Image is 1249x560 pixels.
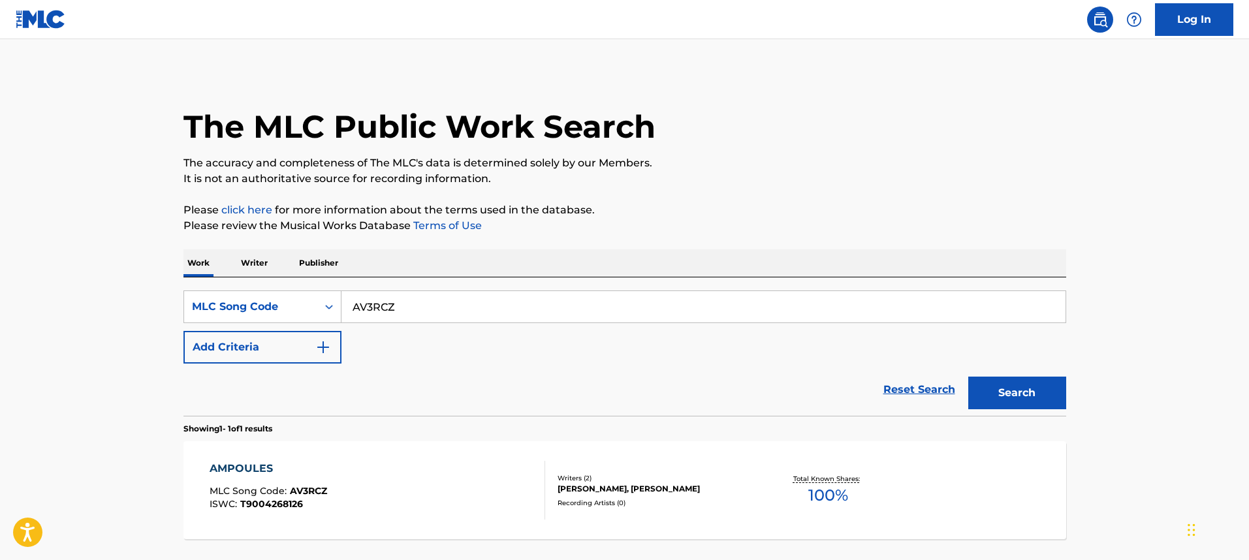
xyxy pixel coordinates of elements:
p: Writer [237,249,272,277]
a: Terms of Use [411,219,482,232]
img: 9d2ae6d4665cec9f34b9.svg [315,339,331,355]
div: Recording Artists ( 0 ) [558,498,755,508]
div: [PERSON_NAME], [PERSON_NAME] [558,483,755,495]
p: Total Known Shares: [793,474,863,484]
div: Trascina [1188,510,1195,550]
p: Showing 1 - 1 of 1 results [183,423,272,435]
span: 100 % [808,484,848,507]
p: Please review the Musical Works Database [183,218,1066,234]
div: Writers ( 2 ) [558,473,755,483]
a: Reset Search [877,375,962,404]
img: help [1126,12,1142,27]
p: It is not an authoritative source for recording information. [183,171,1066,187]
p: Work [183,249,213,277]
a: Log In [1155,3,1233,36]
span: T9004268126 [240,498,303,510]
iframe: Chat Widget [1184,497,1249,560]
div: AMPOULES [210,461,327,476]
div: Widget chat [1184,497,1249,560]
div: Help [1121,7,1147,33]
p: The accuracy and completeness of The MLC's data is determined solely by our Members. [183,155,1066,171]
a: AMPOULESMLC Song Code:AV3RCZISWC:T9004268126Writers (2)[PERSON_NAME], [PERSON_NAME]Recording Arti... [183,441,1066,539]
img: search [1092,12,1108,27]
span: ISWC : [210,498,240,510]
button: Search [968,377,1066,409]
p: Publisher [295,249,342,277]
p: Please for more information about the terms used in the database. [183,202,1066,218]
div: MLC Song Code [192,299,309,315]
a: Public Search [1087,7,1113,33]
h1: The MLC Public Work Search [183,107,656,146]
form: Search Form [183,290,1066,416]
button: Add Criteria [183,331,341,364]
a: click here [221,204,272,216]
span: AV3RCZ [290,485,327,497]
img: MLC Logo [16,10,66,29]
span: MLC Song Code : [210,485,290,497]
